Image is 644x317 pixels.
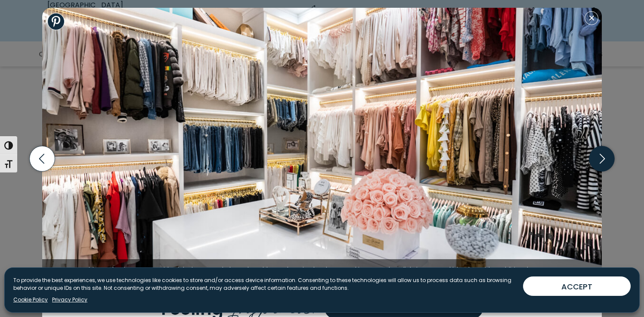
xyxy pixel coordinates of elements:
button: Close modal [585,11,598,25]
button: ACCEPT [523,276,631,296]
a: Privacy Policy [52,296,87,304]
p: To provide the best experiences, we use technologies like cookies to store and/or access device i... [13,276,516,292]
img: Custom white melamine system with triple-hang wardrobe rods, gold-tone hanging hardware, and inte... [42,8,602,288]
figcaption: Custom white melamine system with triple-hang wardrobe rods, gold-tone hanging hardware, and inte... [42,259,602,288]
a: Cookie Policy [13,296,48,304]
a: Share to Pinterest [47,13,65,30]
